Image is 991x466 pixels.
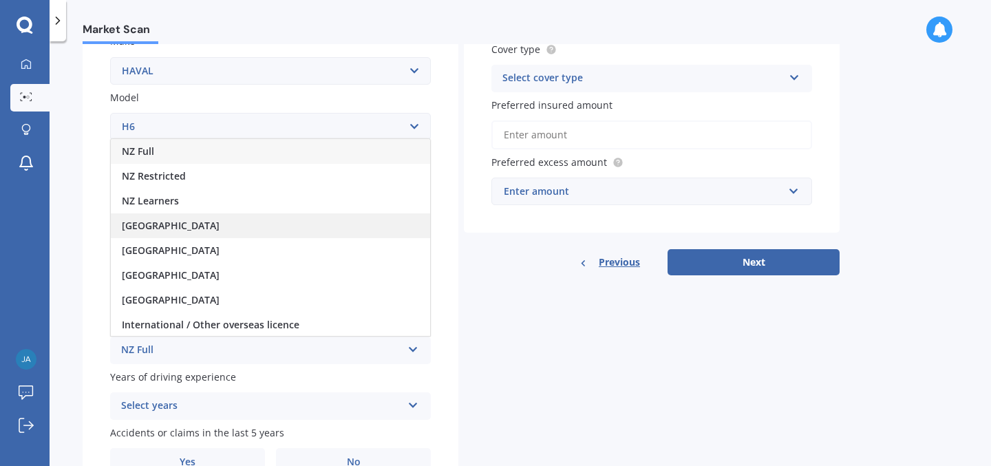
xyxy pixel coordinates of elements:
span: [GEOGRAPHIC_DATA] [122,219,220,232]
span: Make [110,35,135,48]
span: NZ Learners [122,194,179,207]
span: Accidents or claims in the last 5 years [110,426,284,439]
span: Market Scan [83,23,158,41]
span: Cover type [491,43,540,56]
div: Enter amount [504,184,783,199]
span: Years of driving experience [110,370,236,383]
span: Preferred excess amount [491,156,607,169]
span: Previous [599,252,640,273]
span: [GEOGRAPHIC_DATA] [122,244,220,257]
div: Select years [121,398,402,414]
input: Enter amount [491,120,812,149]
img: d922f2f662a4bd70d9b3335e222dbd2c [16,349,36,370]
span: International / Other overseas licence [122,318,299,331]
span: Preferred insured amount [491,98,612,112]
span: NZ Restricted [122,169,186,182]
button: Next [668,249,840,275]
div: NZ Full [121,342,402,359]
div: Select cover type [502,70,783,87]
span: [GEOGRAPHIC_DATA] [122,293,220,306]
span: Model [110,91,139,104]
span: [GEOGRAPHIC_DATA] [122,268,220,282]
span: NZ Full [122,145,154,158]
